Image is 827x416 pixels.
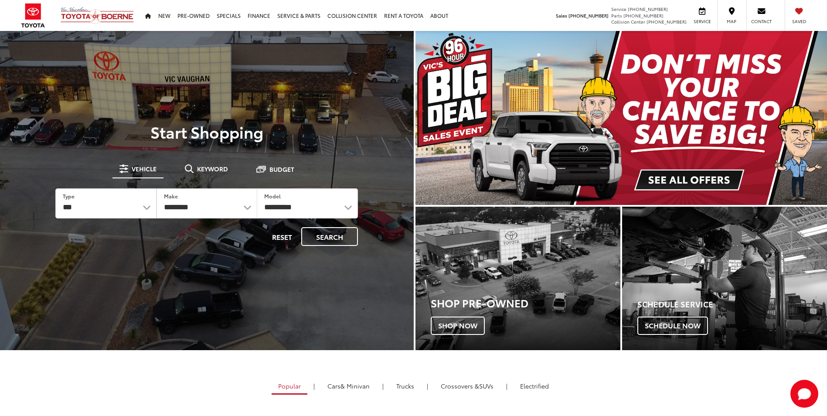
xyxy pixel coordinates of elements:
[504,382,510,390] li: |
[637,317,708,335] span: Schedule Now
[790,380,818,408] svg: Start Chat
[301,227,358,246] button: Search
[751,18,772,24] span: Contact
[269,166,294,172] span: Budget
[63,192,75,200] label: Type
[425,382,430,390] li: |
[431,317,485,335] span: Shop Now
[514,378,555,393] a: Electrified
[311,382,317,390] li: |
[340,382,370,390] span: & Minivan
[441,382,479,390] span: Crossovers &
[611,12,622,19] span: Parts
[132,166,157,172] span: Vehicle
[390,378,421,393] a: Trucks
[622,207,827,350] a: Schedule Service Schedule Now
[622,207,827,350] div: Toyota
[556,12,567,19] span: Sales
[431,297,620,308] h3: Shop Pre-Owned
[692,18,712,24] span: Service
[164,192,178,200] label: Make
[415,207,620,350] div: Toyota
[611,6,626,12] span: Service
[647,18,687,25] span: [PHONE_NUMBER]
[197,166,228,172] span: Keyword
[623,12,664,19] span: [PHONE_NUMBER]
[434,378,500,393] a: SUVs
[272,378,307,395] a: Popular
[37,123,377,140] p: Start Shopping
[637,300,827,309] h4: Schedule Service
[568,12,609,19] span: [PHONE_NUMBER]
[790,18,809,24] span: Saved
[415,207,620,350] a: Shop Pre-Owned Shop Now
[611,18,645,25] span: Collision Center
[722,18,741,24] span: Map
[790,380,818,408] button: Toggle Chat Window
[60,7,134,24] img: Vic Vaughan Toyota of Boerne
[265,227,299,246] button: Reset
[380,382,386,390] li: |
[264,192,281,200] label: Model
[628,6,668,12] span: [PHONE_NUMBER]
[321,378,376,393] a: Cars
